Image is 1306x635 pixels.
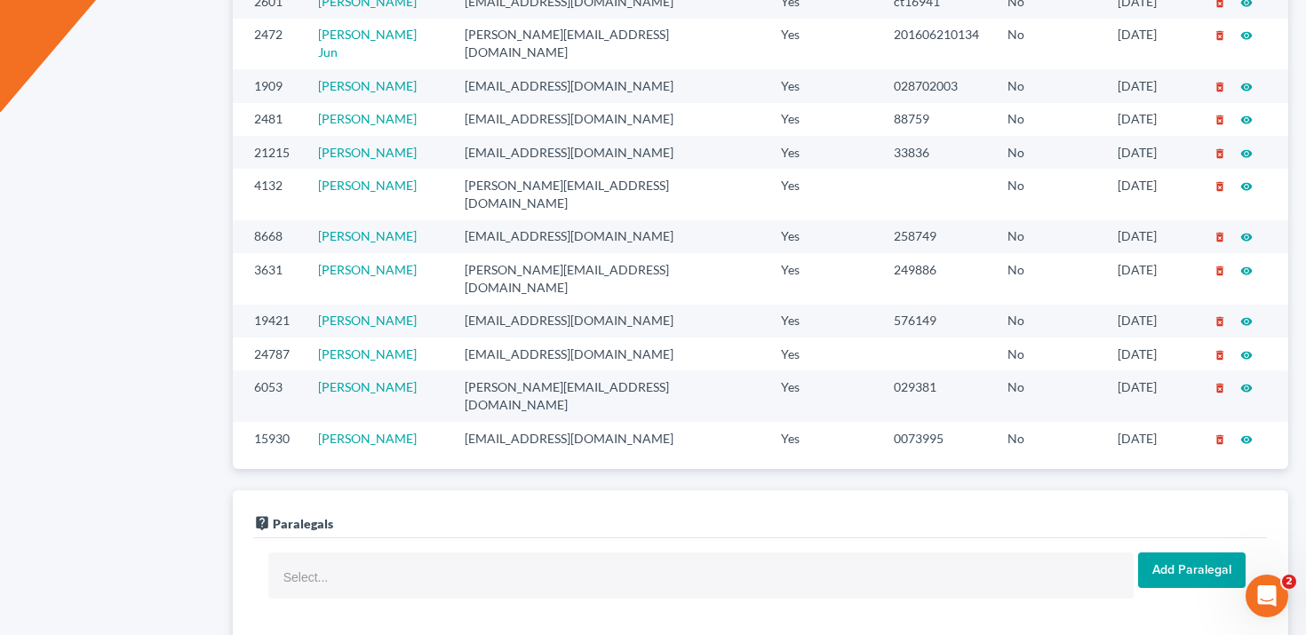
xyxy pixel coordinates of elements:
td: Yes [767,337,880,370]
td: 258749 [880,220,993,253]
a: delete_forever [1214,178,1226,193]
a: [PERSON_NAME] [318,78,417,93]
td: 6053 [233,370,304,421]
td: No [993,136,1103,169]
td: 1909 [233,69,304,102]
td: 0073995 [880,422,993,455]
i: delete_forever [1214,315,1226,328]
td: [EMAIL_ADDRESS][DOMAIN_NAME] [450,103,767,136]
td: [PERSON_NAME][EMAIL_ADDRESS][DOMAIN_NAME] [450,370,767,421]
td: Yes [767,69,880,102]
i: delete_forever [1214,382,1226,394]
i: visibility [1240,81,1253,93]
td: Yes [767,305,880,337]
td: [DATE] [1103,253,1199,304]
i: delete_forever [1214,29,1226,42]
td: [DATE] [1103,220,1199,253]
a: delete_forever [1214,228,1226,243]
td: [EMAIL_ADDRESS][DOMAIN_NAME] [450,136,767,169]
td: [DATE] [1103,370,1199,421]
td: Yes [767,370,880,421]
a: visibility [1240,379,1253,394]
td: 88759 [880,103,993,136]
input: Add Paralegal [1138,552,1246,588]
td: No [993,337,1103,370]
a: [PERSON_NAME] [318,228,417,243]
i: visibility [1240,382,1253,394]
td: [DATE] [1103,305,1199,337]
td: 029381 [880,370,993,421]
td: [DATE] [1103,337,1199,370]
a: [PERSON_NAME] [318,262,417,277]
a: [PERSON_NAME] [318,145,417,160]
span: Paralegals [273,516,333,531]
td: [DATE] [1103,103,1199,136]
a: [PERSON_NAME] [318,111,417,126]
td: [EMAIL_ADDRESS][DOMAIN_NAME] [450,69,767,102]
td: 249886 [880,253,993,304]
a: [PERSON_NAME] [318,431,417,446]
td: 028702003 [880,69,993,102]
td: [PERSON_NAME][EMAIL_ADDRESS][DOMAIN_NAME] [450,253,767,304]
i: delete_forever [1214,433,1226,446]
i: visibility [1240,114,1253,126]
i: visibility [1240,231,1253,243]
a: visibility [1240,145,1253,160]
td: 2472 [233,19,304,69]
td: [EMAIL_ADDRESS][DOMAIN_NAME] [450,337,767,370]
i: delete_forever [1214,349,1226,361]
a: delete_forever [1214,346,1226,361]
td: No [993,370,1103,421]
i: delete_forever [1214,180,1226,193]
td: 21215 [233,136,304,169]
td: [DATE] [1103,422,1199,455]
a: [PERSON_NAME] Jun [318,27,417,60]
i: delete_forever [1214,231,1226,243]
a: [PERSON_NAME] [318,313,417,328]
td: No [993,305,1103,337]
i: visibility [1240,265,1253,277]
i: visibility [1240,315,1253,328]
a: delete_forever [1214,313,1226,328]
iframe: Intercom live chat [1246,575,1288,617]
td: Yes [767,253,880,304]
a: [PERSON_NAME] [318,379,417,394]
td: [DATE] [1103,69,1199,102]
i: visibility [1240,349,1253,361]
td: [DATE] [1103,19,1199,69]
td: No [993,253,1103,304]
a: delete_forever [1214,78,1226,93]
td: [PERSON_NAME][EMAIL_ADDRESS][DOMAIN_NAME] [450,19,767,69]
i: delete_forever [1214,265,1226,277]
td: No [993,169,1103,219]
a: delete_forever [1214,145,1226,160]
a: delete_forever [1214,431,1226,446]
td: 4132 [233,169,304,219]
td: No [993,422,1103,455]
td: No [993,220,1103,253]
i: visibility [1240,433,1253,446]
td: [EMAIL_ADDRESS][DOMAIN_NAME] [450,220,767,253]
td: [DATE] [1103,169,1199,219]
td: 24787 [233,337,304,370]
a: visibility [1240,78,1253,93]
a: visibility [1240,178,1253,193]
td: Yes [767,422,880,455]
td: No [993,69,1103,102]
td: [EMAIL_ADDRESS][DOMAIN_NAME] [450,422,767,455]
td: 15930 [233,422,304,455]
td: [EMAIL_ADDRESS][DOMAIN_NAME] [450,305,767,337]
a: visibility [1240,313,1253,328]
td: Yes [767,136,880,169]
td: 576149 [880,305,993,337]
td: No [993,103,1103,136]
td: 8668 [233,220,304,253]
a: delete_forever [1214,111,1226,126]
td: Yes [767,103,880,136]
a: visibility [1240,111,1253,126]
a: delete_forever [1214,27,1226,42]
td: Yes [767,220,880,253]
a: visibility [1240,431,1253,446]
td: Yes [767,169,880,219]
td: 33836 [880,136,993,169]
